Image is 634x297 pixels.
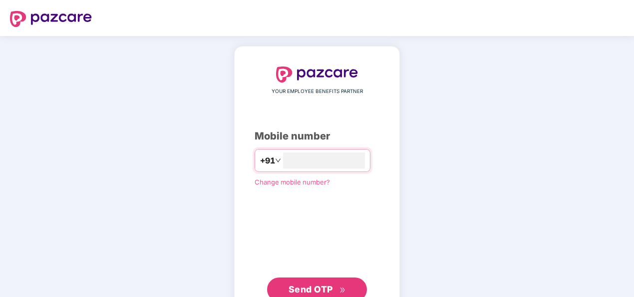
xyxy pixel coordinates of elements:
a: Change mobile number? [255,178,330,186]
span: YOUR EMPLOYEE BENEFITS PARTNER [272,87,363,95]
span: Send OTP [289,284,333,294]
span: down [275,157,281,163]
img: logo [10,11,92,27]
div: Mobile number [255,128,379,144]
span: +91 [260,154,275,167]
img: logo [276,66,358,82]
span: double-right [339,287,346,293]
